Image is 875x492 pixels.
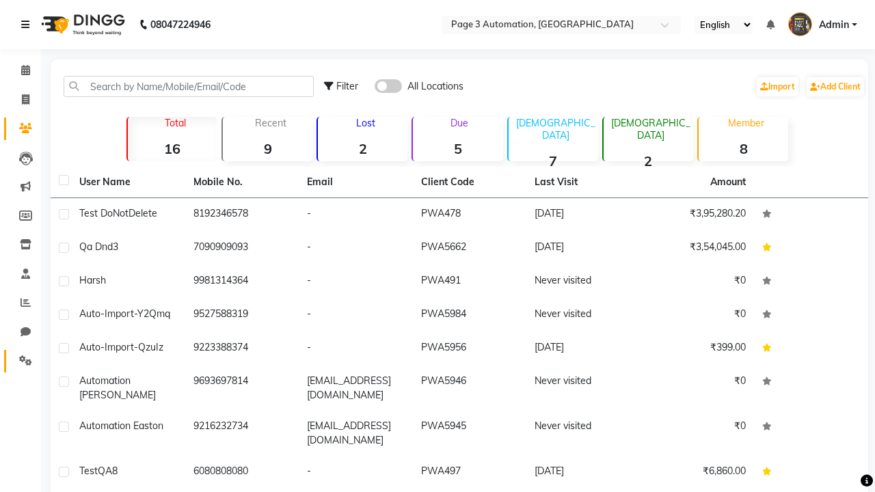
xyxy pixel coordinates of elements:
[133,117,217,129] p: Total
[413,265,527,299] td: PWA491
[641,299,755,332] td: ₹0
[413,456,527,489] td: PWA497
[413,299,527,332] td: PWA5984
[336,80,358,92] span: Filter
[79,420,163,432] span: Automation Easton
[299,411,413,456] td: [EMAIL_ADDRESS][DOMAIN_NAME]
[641,411,755,456] td: ₹0
[98,465,118,477] span: QA8
[318,140,407,157] strong: 2
[526,167,641,198] th: Last Visit
[35,5,129,44] img: logo
[509,152,598,169] strong: 7
[526,332,641,366] td: [DATE]
[526,299,641,332] td: Never visited
[641,232,755,265] td: ₹3,54,045.00
[185,411,299,456] td: 9216232734
[641,456,755,489] td: ₹6,860.00
[79,374,156,401] span: Automation [PERSON_NAME]
[79,307,170,320] span: Auto-Import-Y2Qmq
[699,140,788,157] strong: 8
[526,265,641,299] td: Never visited
[807,77,864,96] a: Add Client
[228,117,312,129] p: Recent
[413,232,527,265] td: PWA5662
[79,465,98,477] span: Test
[150,5,211,44] b: 08047224946
[71,167,185,198] th: User Name
[79,341,163,353] span: Auto-Import-QzuIz
[413,332,527,366] td: PWA5956
[704,117,788,129] p: Member
[514,117,598,141] p: [DEMOGRAPHIC_DATA]
[299,456,413,489] td: -
[223,140,312,157] strong: 9
[185,299,299,332] td: 9527588319
[819,18,849,32] span: Admin
[526,198,641,232] td: [DATE]
[416,117,502,129] p: Due
[413,167,527,198] th: Client Code
[641,265,755,299] td: ₹0
[407,79,463,94] span: All Locations
[79,274,106,286] span: Harsh
[185,332,299,366] td: 9223388374
[641,332,755,366] td: ₹399.00
[413,411,527,456] td: PWA5945
[299,198,413,232] td: -
[299,366,413,411] td: [EMAIL_ADDRESS][DOMAIN_NAME]
[526,366,641,411] td: Never visited
[413,198,527,232] td: PWA478
[757,77,798,96] a: Import
[526,411,641,456] td: Never visited
[79,207,157,219] span: Test DoNotDelete
[299,299,413,332] td: -
[128,140,217,157] strong: 16
[185,232,299,265] td: 7090909093
[604,152,693,169] strong: 2
[79,241,118,253] span: Qa Dnd3
[413,366,527,411] td: PWA5946
[641,366,755,411] td: ₹0
[299,167,413,198] th: Email
[702,167,754,197] th: Amount
[64,76,314,97] input: Search by Name/Mobile/Email/Code
[323,117,407,129] p: Lost
[413,140,502,157] strong: 5
[299,265,413,299] td: -
[609,117,693,141] p: [DEMOGRAPHIC_DATA]
[299,232,413,265] td: -
[185,198,299,232] td: 8192346578
[526,232,641,265] td: [DATE]
[185,366,299,411] td: 9693697814
[299,332,413,366] td: -
[185,167,299,198] th: Mobile No.
[185,456,299,489] td: 6080808080
[788,12,812,36] img: Admin
[185,265,299,299] td: 9981314364
[641,198,755,232] td: ₹3,95,280.20
[526,456,641,489] td: [DATE]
